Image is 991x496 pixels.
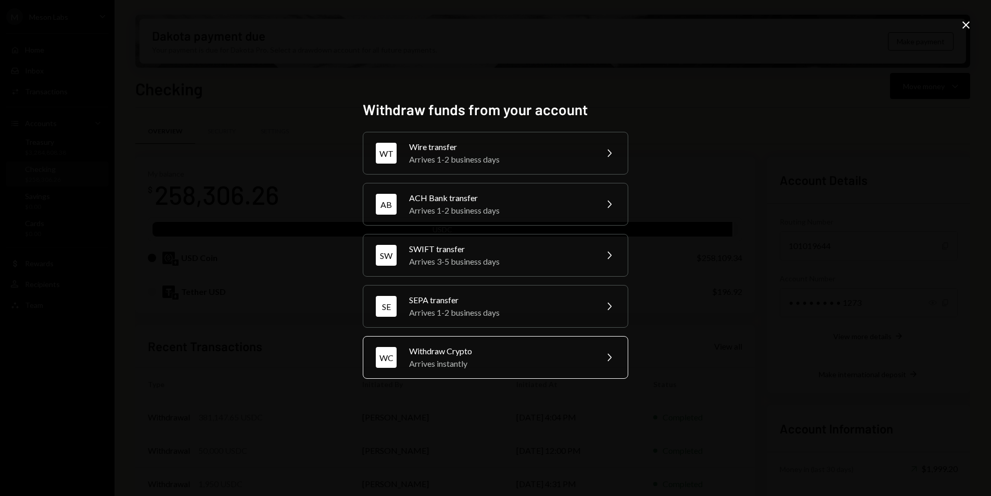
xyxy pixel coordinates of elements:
div: Arrives instantly [409,357,590,370]
button: SESEPA transferArrives 1-2 business days [363,285,628,328]
button: ABACH Bank transferArrives 1-2 business days [363,183,628,226]
button: WCWithdraw CryptoArrives instantly [363,336,628,379]
div: WC [376,347,397,368]
div: ACH Bank transfer [409,192,590,204]
div: WT [376,143,397,164]
button: SWSWIFT transferArrives 3-5 business days [363,234,628,277]
div: SW [376,245,397,266]
div: Withdraw Crypto [409,345,590,357]
div: SE [376,296,397,317]
div: Arrives 1-2 business days [409,153,590,166]
div: AB [376,194,397,215]
button: WTWire transferArrives 1-2 business days [363,132,628,175]
h2: Withdraw funds from your account [363,100,628,120]
div: Arrives 3-5 business days [409,255,590,268]
div: Arrives 1-2 business days [409,306,590,319]
div: Arrives 1-2 business days [409,204,590,217]
div: SEPA transfer [409,294,590,306]
div: Wire transfer [409,141,590,153]
div: SWIFT transfer [409,243,590,255]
